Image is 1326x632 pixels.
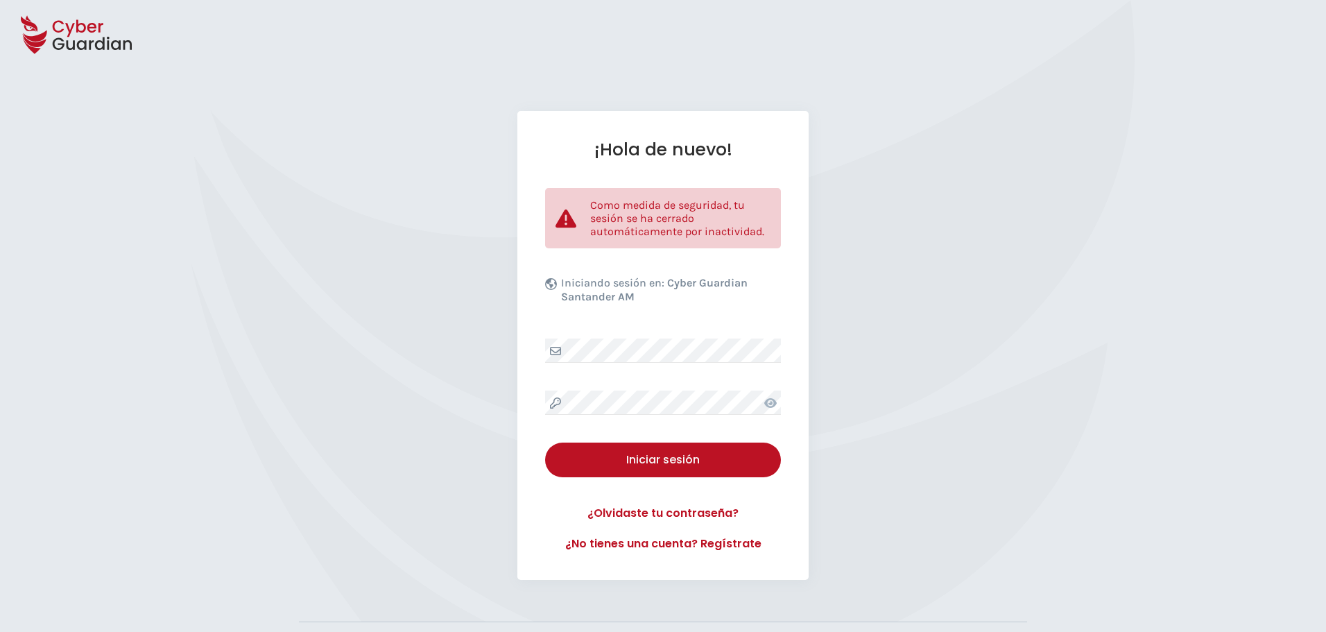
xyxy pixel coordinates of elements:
h1: ¡Hola de nuevo! [545,139,781,160]
b: Cyber Guardian Santander AM [561,276,748,303]
p: Iniciando sesión en: [561,276,777,311]
a: ¿Olvidaste tu contraseña? [545,505,781,522]
button: Iniciar sesión [545,443,781,477]
p: Como medida de seguridad, tu sesión se ha cerrado automáticamente por inactividad. [590,198,770,238]
div: Iniciar sesión [556,452,770,468]
a: ¿No tienes una cuenta? Regístrate [545,536,781,552]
